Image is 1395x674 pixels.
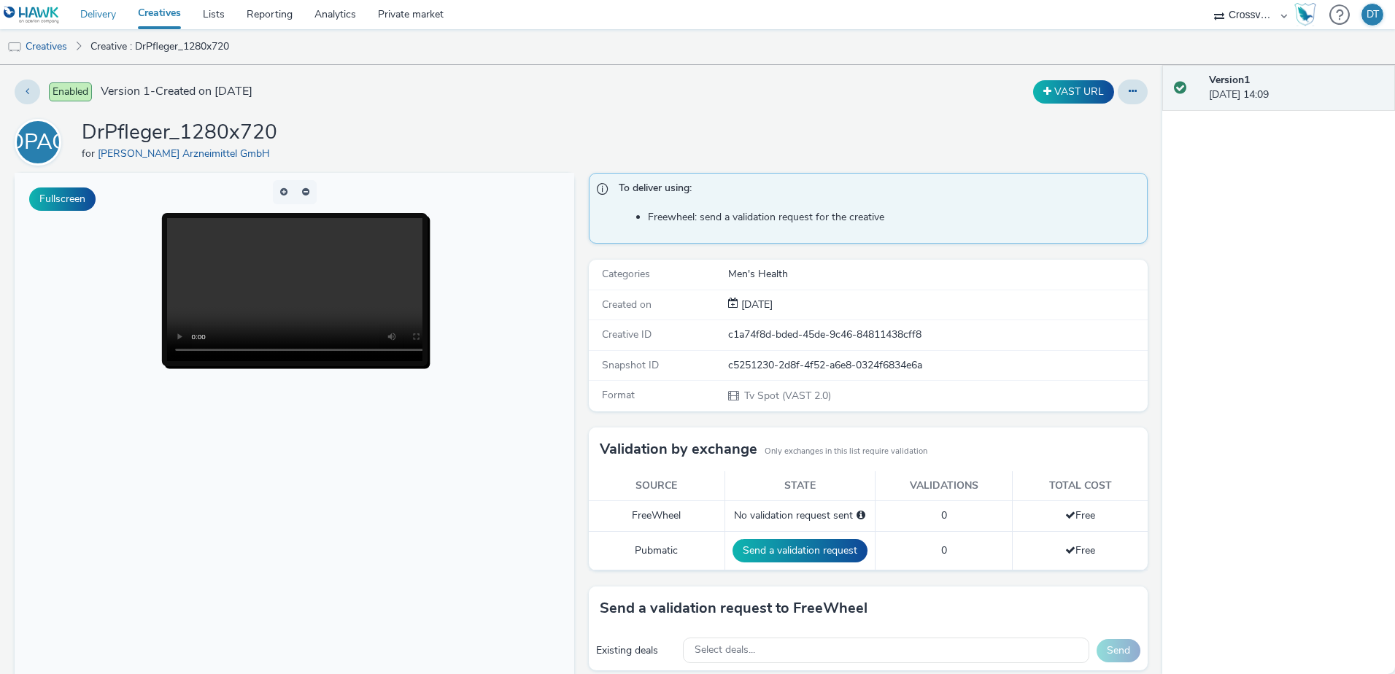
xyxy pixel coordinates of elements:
[1294,3,1322,26] a: Hawk Academy
[602,267,650,281] span: Categories
[602,298,652,311] span: Created on
[589,531,725,570] td: Pubmatic
[15,135,67,149] a: DPAG
[602,358,659,372] span: Snapshot ID
[733,508,867,523] div: No validation request sent
[1294,3,1316,26] img: Hawk Academy
[728,358,1146,373] div: c5251230-2d8f-4f52-a6e8-0324f6834e6a
[728,267,1146,282] div: Men's Health
[101,83,252,100] span: Version 1 - Created on [DATE]
[602,328,652,341] span: Creative ID
[1209,73,1250,87] strong: Version 1
[29,187,96,211] button: Fullscreen
[596,643,676,658] div: Existing deals
[1065,543,1095,557] span: Free
[1209,73,1383,103] div: [DATE] 14:09
[49,82,92,101] span: Enabled
[743,389,831,403] span: Tv Spot (VAST 2.0)
[738,298,773,311] span: [DATE]
[941,508,947,522] span: 0
[98,147,276,160] a: [PERSON_NAME] Arzneimittel GmbH
[589,471,725,501] th: Source
[1065,508,1095,522] span: Free
[1013,471,1148,501] th: Total cost
[1033,80,1114,104] button: VAST URL
[724,471,875,501] th: State
[857,508,865,523] div: Please select a deal below and click on Send to send a validation request to FreeWheel.
[738,298,773,312] div: Creation 24 September 2025, 14:09
[1097,639,1140,662] button: Send
[4,6,60,24] img: undefined Logo
[8,122,68,163] div: DPAG
[875,471,1012,501] th: Validations
[600,438,757,460] h3: Validation by exchange
[600,597,867,619] h3: Send a validation request to FreeWheel
[82,147,98,160] span: for
[1367,4,1379,26] div: DT
[1029,80,1118,104] div: Duplicate the creative as a VAST URL
[7,40,22,55] img: tv
[695,644,755,656] span: Select deals...
[648,210,1140,225] li: Freewheel: send a validation request for the creative
[733,539,867,562] button: Send a validation request
[765,446,927,457] small: Only exchanges in this list require validation
[82,119,277,147] h1: DrPfleger_1280x720
[589,501,725,531] td: FreeWheel
[619,181,1133,200] span: To deliver using:
[728,328,1146,342] div: c1a74f8d-bded-45de-9c46-84811438cff8
[602,388,635,402] span: Format
[83,29,236,64] a: Creative : DrPfleger_1280x720
[941,543,947,557] span: 0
